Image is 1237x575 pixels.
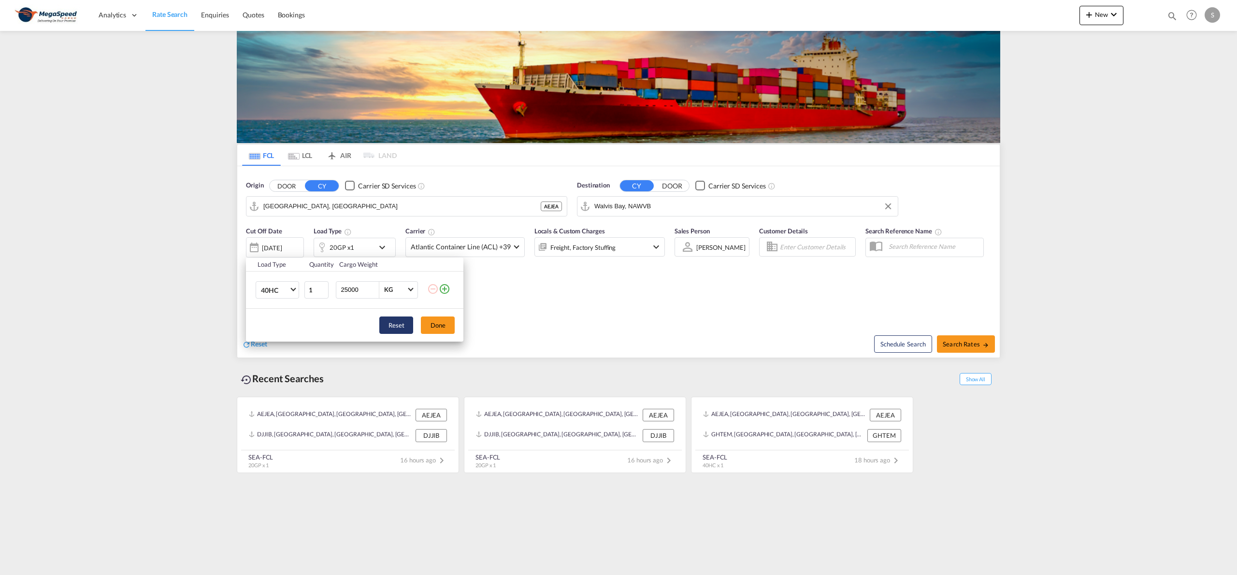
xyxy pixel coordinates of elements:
input: Enter Weight [340,282,379,298]
th: Load Type [246,258,303,272]
button: Done [421,316,455,334]
div: KG [384,286,393,293]
button: Reset [379,316,413,334]
div: Cargo Weight [339,260,421,269]
md-select: Choose: 40HC [256,281,299,299]
span: 40HC [261,286,289,295]
md-icon: icon-plus-circle-outline [439,283,450,295]
md-icon: icon-minus-circle-outline [427,283,439,295]
th: Quantity [303,258,333,272]
input: Qty [304,281,329,299]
